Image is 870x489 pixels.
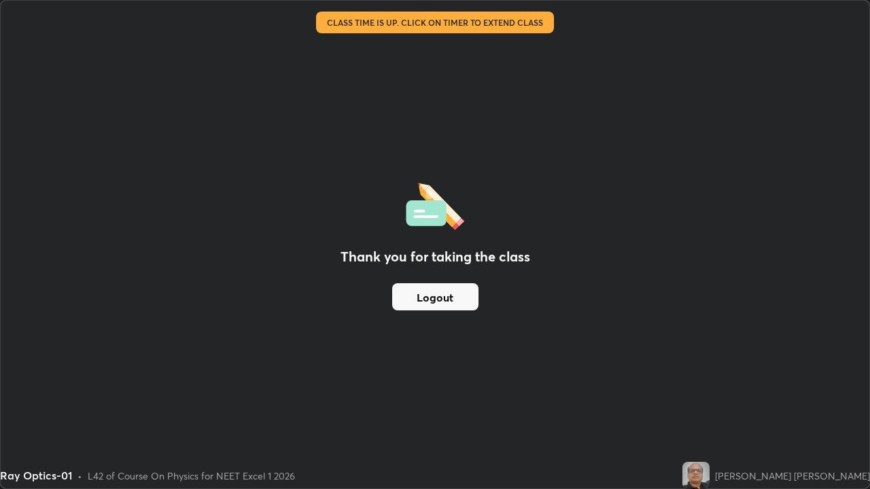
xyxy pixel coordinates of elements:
h2: Thank you for taking the class [341,247,530,267]
div: • [77,469,82,483]
img: offlineFeedback.1438e8b3.svg [406,179,464,230]
div: [PERSON_NAME] [PERSON_NAME] [715,469,870,483]
button: Logout [392,283,478,310]
div: L42 of Course On Physics for NEET Excel 1 2026 [88,469,295,483]
img: 6d8922c71edb4d2f9cf14d969731cb53.jpg [682,462,710,489]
